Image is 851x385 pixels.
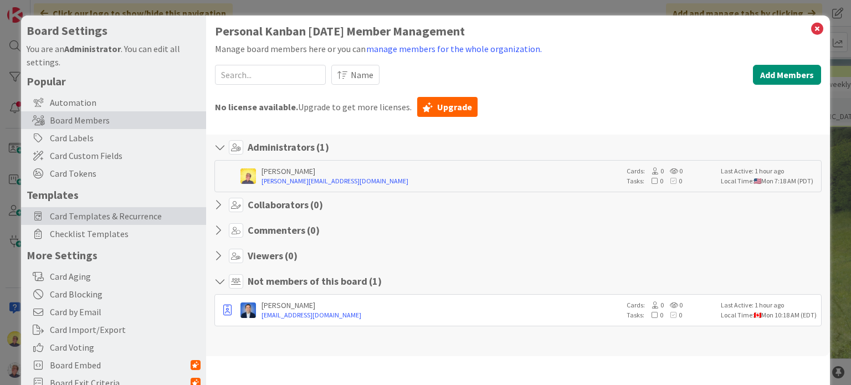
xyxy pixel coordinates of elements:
span: Board Embed [50,358,191,372]
span: ( 1 ) [369,275,382,288]
div: Card Aging [21,268,206,285]
div: Tasks: [627,310,715,320]
div: Card Import/Export [21,321,206,338]
div: Card Labels [21,129,206,147]
div: [PERSON_NAME] [262,166,621,176]
h4: Administrators [248,141,329,153]
span: Card Custom Fields [50,149,201,162]
div: Local Time: Mon 7:18 AM (PDT) [721,176,818,186]
span: 0 [645,301,664,309]
h4: Not members of this board [248,275,382,288]
img: JW [240,168,256,184]
h1: Personal Kanban [DATE] Member Management [215,24,821,38]
button: manage members for the whole organization. [366,42,542,56]
span: 0 [664,167,683,175]
b: No license available. [215,101,298,112]
a: Upgrade [417,97,478,117]
div: Card Blocking [21,285,206,303]
a: [EMAIL_ADDRESS][DOMAIN_NAME] [262,310,621,320]
span: Card Tokens [50,167,201,180]
img: ca.png [754,312,761,318]
span: ( 0 ) [310,198,323,211]
button: Add Members [753,65,821,85]
span: Card by Email [50,305,201,319]
span: Checklist Templates [50,227,201,240]
span: ( 0 ) [285,249,298,262]
h4: Viewers [248,250,298,262]
span: Card Templates & Recurrence [50,209,201,223]
h5: Popular [27,74,201,88]
span: Upgrade to get more licenses. [215,100,412,114]
span: Name [351,68,373,81]
h5: More Settings [27,248,201,262]
div: [PERSON_NAME] [262,300,621,310]
span: Card Voting [50,341,201,354]
input: Search... [215,65,326,85]
div: Cards: [627,166,715,176]
h5: Templates [27,188,201,202]
button: Name [331,65,380,85]
h4: Commenters [248,224,320,237]
span: 0 [663,311,682,319]
b: Administrator [64,43,121,54]
img: us.png [754,178,761,184]
span: 0 [664,301,683,309]
a: [PERSON_NAME][EMAIL_ADDRESS][DOMAIN_NAME] [262,176,621,186]
div: Tasks: [627,176,715,186]
span: ( 0 ) [307,224,320,237]
span: 0 [663,177,682,185]
div: Local Time: Mon 10:18 AM (EDT) [721,310,818,320]
h4: Collaborators [248,199,323,211]
div: Cards: [627,300,715,310]
span: 0 [644,177,663,185]
div: You are an . You can edit all settings. [27,42,201,69]
div: Last Active: 1 hour ago [721,300,818,310]
div: Automation [21,94,206,111]
span: 0 [645,167,664,175]
h4: Board Settings [27,24,201,38]
span: 0 [644,311,663,319]
div: Manage board members here or you can [215,42,821,56]
div: Board Members [21,111,206,129]
span: ( 1 ) [316,141,329,153]
div: Last Active: 1 hour ago [721,166,818,176]
img: DP [240,302,256,318]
